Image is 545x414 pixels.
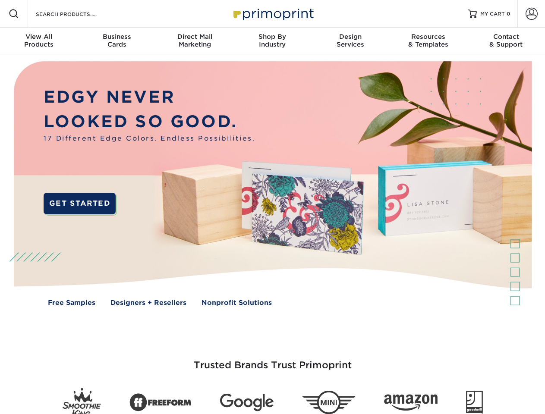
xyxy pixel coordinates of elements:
img: Primoprint [230,4,316,23]
span: 17 Different Edge Colors. Endless Possibilities. [44,134,255,144]
div: Services [312,33,389,48]
p: EDGY NEVER [44,85,255,110]
a: Nonprofit Solutions [202,298,272,308]
span: Contact [467,33,545,41]
div: & Templates [389,33,467,48]
div: Marketing [156,33,233,48]
a: DesignServices [312,28,389,55]
div: & Support [467,33,545,48]
h3: Trusted Brands Trust Primoprint [20,339,525,381]
a: Contact& Support [467,28,545,55]
img: Amazon [384,395,438,411]
input: SEARCH PRODUCTS..... [35,9,119,19]
img: Google [220,394,274,411]
a: Free Samples [48,298,95,308]
span: 0 [507,11,510,17]
span: MY CART [480,10,505,18]
a: Shop ByIndustry [233,28,311,55]
span: Design [312,33,389,41]
div: Industry [233,33,311,48]
a: GET STARTED [44,193,116,214]
span: Direct Mail [156,33,233,41]
span: Resources [389,33,467,41]
a: BusinessCards [78,28,155,55]
img: Goodwill [466,391,483,414]
div: Cards [78,33,155,48]
span: Shop By [233,33,311,41]
span: Business [78,33,155,41]
p: LOOKED SO GOOD. [44,110,255,134]
a: Resources& Templates [389,28,467,55]
a: Direct MailMarketing [156,28,233,55]
a: Designers + Resellers [110,298,186,308]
